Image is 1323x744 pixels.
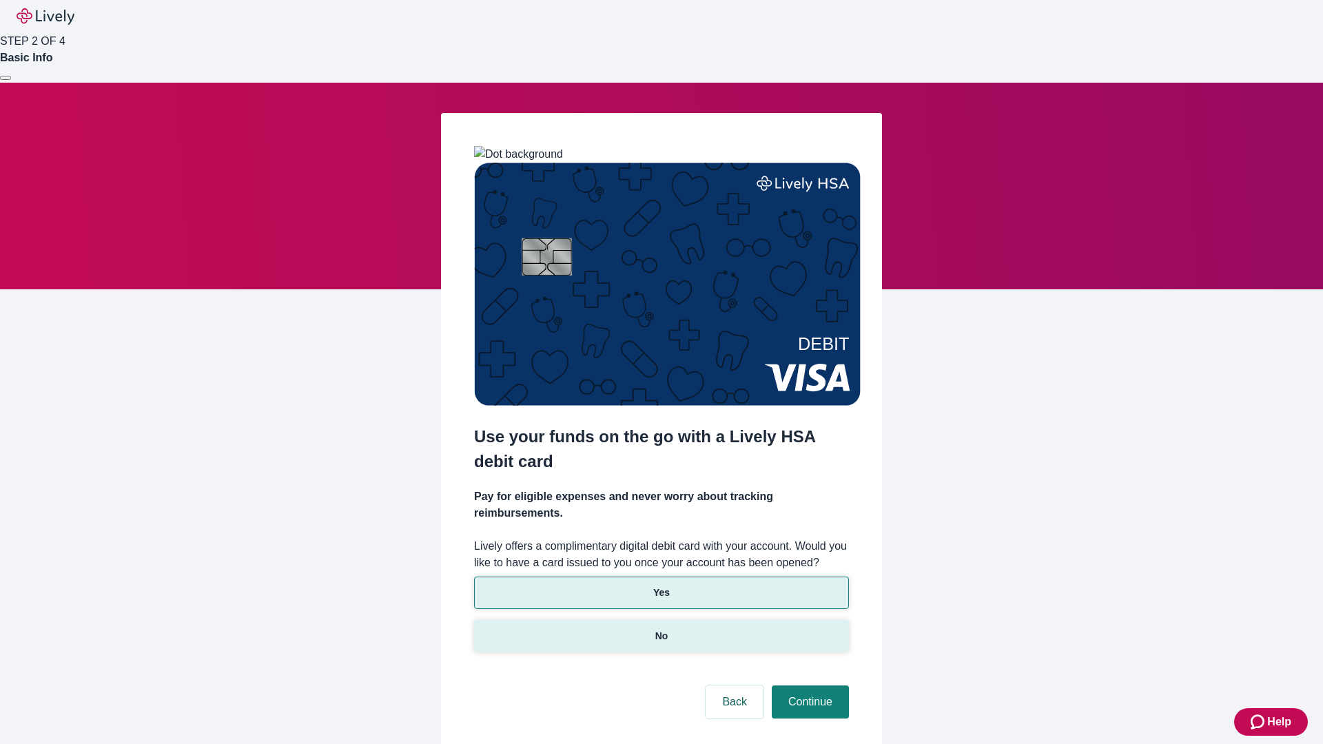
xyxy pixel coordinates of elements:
[474,538,849,571] label: Lively offers a complimentary digital debit card with your account. Would you like to have a card...
[1234,708,1308,736] button: Zendesk support iconHelp
[653,586,670,600] p: Yes
[474,620,849,652] button: No
[772,685,849,719] button: Continue
[1267,714,1291,730] span: Help
[655,629,668,643] p: No
[474,163,861,406] img: Debit card
[474,424,849,474] h2: Use your funds on the go with a Lively HSA debit card
[474,488,849,521] h4: Pay for eligible expenses and never worry about tracking reimbursements.
[1251,714,1267,730] svg: Zendesk support icon
[474,577,849,609] button: Yes
[17,8,74,25] img: Lively
[474,146,563,163] img: Dot background
[706,685,763,719] button: Back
